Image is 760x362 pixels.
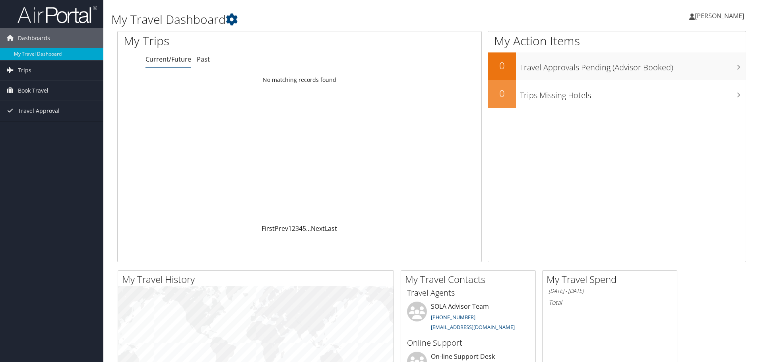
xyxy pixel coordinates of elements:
[292,224,295,233] a: 2
[18,28,50,48] span: Dashboards
[549,298,671,307] h6: Total
[488,87,516,100] h2: 0
[689,4,752,28] a: [PERSON_NAME]
[295,224,299,233] a: 3
[407,337,529,348] h3: Online Support
[18,101,60,121] span: Travel Approval
[306,224,311,233] span: …
[124,33,324,49] h1: My Trips
[325,224,337,233] a: Last
[262,224,275,233] a: First
[122,273,394,286] h2: My Travel History
[197,55,210,64] a: Past
[275,224,288,233] a: Prev
[403,302,533,334] li: SOLA Advisor Team
[488,52,746,80] a: 0Travel Approvals Pending (Advisor Booked)
[695,12,744,20] span: [PERSON_NAME]
[549,287,671,295] h6: [DATE] - [DATE]
[18,81,48,101] span: Book Travel
[547,273,677,286] h2: My Travel Spend
[288,224,292,233] a: 1
[405,273,535,286] h2: My Travel Contacts
[407,287,529,298] h3: Travel Agents
[431,323,515,331] a: [EMAIL_ADDRESS][DOMAIN_NAME]
[302,224,306,233] a: 5
[488,80,746,108] a: 0Trips Missing Hotels
[18,60,31,80] span: Trips
[488,59,516,72] h2: 0
[145,55,191,64] a: Current/Future
[118,73,481,87] td: No matching records found
[311,224,325,233] a: Next
[431,314,475,321] a: [PHONE_NUMBER]
[299,224,302,233] a: 4
[111,11,539,28] h1: My Travel Dashboard
[488,33,746,49] h1: My Action Items
[17,5,97,24] img: airportal-logo.png
[520,86,746,101] h3: Trips Missing Hotels
[520,58,746,73] h3: Travel Approvals Pending (Advisor Booked)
